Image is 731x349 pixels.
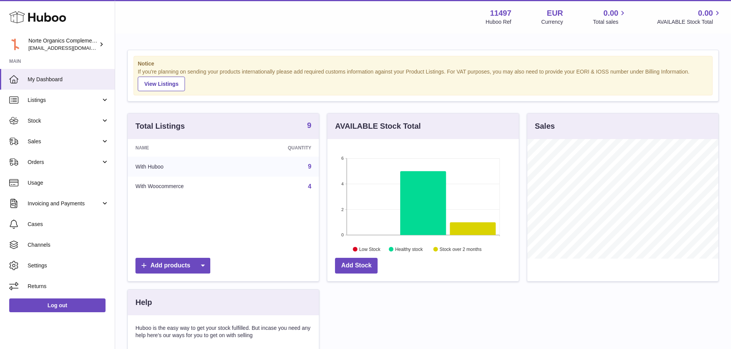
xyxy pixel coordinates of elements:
text: 0 [342,233,344,237]
span: Usage [28,179,109,187]
a: 0.00 Total sales [593,8,627,26]
strong: 9 [307,121,311,129]
span: 0.00 [604,8,619,18]
span: Invoicing and Payments [28,200,101,207]
span: Returns [28,283,109,290]
text: Stock over 2 months [440,246,482,252]
span: 0.00 [698,8,713,18]
span: Settings [28,262,109,269]
td: With Woocommerce [128,177,246,197]
text: Low Stock [359,246,381,252]
a: View Listings [138,77,185,91]
div: Currency [541,18,563,26]
strong: Notice [138,60,708,67]
td: With Huboo [128,157,246,177]
span: Cases [28,221,109,228]
span: Stock [28,117,101,125]
a: 9 [307,121,311,131]
a: 9 [308,163,311,170]
text: 2 [342,207,344,211]
strong: 11497 [490,8,512,18]
th: Name [128,139,246,157]
p: Huboo is the easy way to get your stock fulfilled. But incase you need any help here's our ways f... [135,324,311,339]
span: AVAILABLE Stock Total [657,18,722,26]
h3: Total Listings [135,121,185,131]
h3: Help [135,297,152,308]
span: Channels [28,241,109,249]
text: 4 [342,182,344,186]
span: [EMAIL_ADDRESS][DOMAIN_NAME] [28,45,113,51]
strong: EUR [547,8,563,18]
a: 0.00 AVAILABLE Stock Total [657,8,722,26]
text: Healthy stock [395,246,423,252]
span: Sales [28,138,101,145]
span: My Dashboard [28,76,109,83]
h3: Sales [535,121,555,131]
div: If you're planning on sending your products internationally please add required customs informati... [138,68,708,91]
span: Orders [28,159,101,166]
img: internalAdmin-11497@internal.huboo.com [9,39,21,50]
span: Listings [28,97,101,104]
h3: AVAILABLE Stock Total [335,121,421,131]
th: Quantity [246,139,319,157]
div: Norte Organics Complementos Alimenticios S.L. [28,37,97,52]
text: 6 [342,156,344,161]
span: Total sales [593,18,627,26]
a: Log out [9,298,106,312]
a: 4 [308,183,311,190]
a: Add Stock [335,258,378,274]
a: Add products [135,258,210,274]
div: Huboo Ref [486,18,512,26]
